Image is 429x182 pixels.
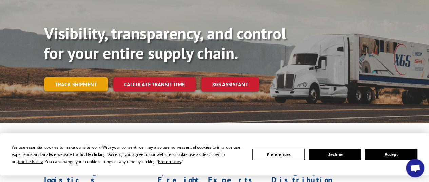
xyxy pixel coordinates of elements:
[113,77,196,92] a: Calculate transit time
[406,159,424,177] a: Open chat
[365,149,417,160] button: Accept
[44,77,108,91] a: Track shipment
[158,159,181,164] span: Preferences
[252,149,305,160] button: Preferences
[44,23,286,63] b: Visibility, transparency, and control for your entire supply chain.
[12,144,244,165] div: We use essential cookies to make our site work. With your consent, we may also use non-essential ...
[201,77,259,92] a: XGS ASSISTANT
[309,149,361,160] button: Decline
[18,159,43,164] span: Cookie Policy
